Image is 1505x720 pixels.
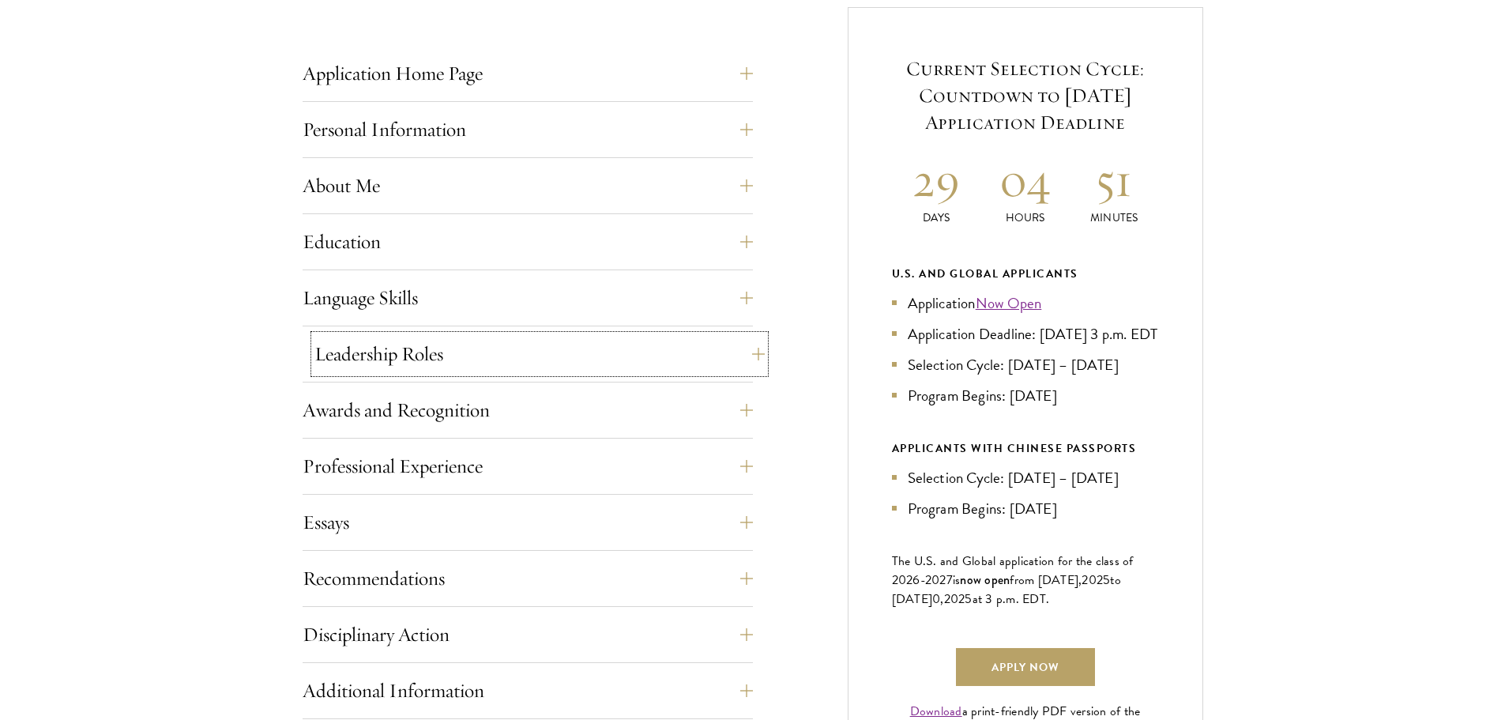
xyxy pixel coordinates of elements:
button: About Me [303,167,753,205]
div: APPLICANTS WITH CHINESE PASSPORTS [892,439,1159,458]
h5: Current Selection Cycle: Countdown to [DATE] Application Deadline [892,55,1159,136]
a: Apply Now [956,648,1095,686]
button: Essays [303,503,753,541]
li: Application [892,292,1159,315]
span: to [DATE] [892,571,1121,609]
span: -202 [920,571,946,590]
a: Now Open [976,292,1042,315]
span: 5 [1103,571,1110,590]
p: Days [892,209,981,226]
button: Leadership Roles [314,335,765,373]
li: Program Begins: [DATE] [892,497,1159,520]
button: Disciplinary Action [303,616,753,654]
button: Language Skills [303,279,753,317]
button: Additional Information [303,672,753,710]
button: Education [303,223,753,261]
div: U.S. and Global Applicants [892,264,1159,284]
h2: 29 [892,150,981,209]
button: Personal Information [303,111,753,149]
h2: 51 [1070,150,1159,209]
span: at 3 p.m. EDT. [973,590,1050,609]
span: 5 [965,590,972,609]
li: Selection Cycle: [DATE] – [DATE] [892,466,1159,489]
button: Professional Experience [303,447,753,485]
span: is [953,571,961,590]
h2: 04 [980,150,1070,209]
span: now open [960,571,1010,589]
button: Awards and Recognition [303,391,753,429]
span: 202 [944,590,965,609]
span: 7 [946,571,953,590]
span: , [940,590,943,609]
span: The U.S. and Global application for the class of 202 [892,552,1134,590]
li: Selection Cycle: [DATE] – [DATE] [892,353,1159,376]
button: Recommendations [303,560,753,597]
span: 0 [932,590,940,609]
span: from [DATE], [1010,571,1082,590]
span: 6 [912,571,920,590]
p: Hours [980,209,1070,226]
p: Minutes [1070,209,1159,226]
span: 202 [1082,571,1103,590]
li: Application Deadline: [DATE] 3 p.m. EDT [892,322,1159,345]
button: Application Home Page [303,55,753,92]
li: Program Begins: [DATE] [892,384,1159,407]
